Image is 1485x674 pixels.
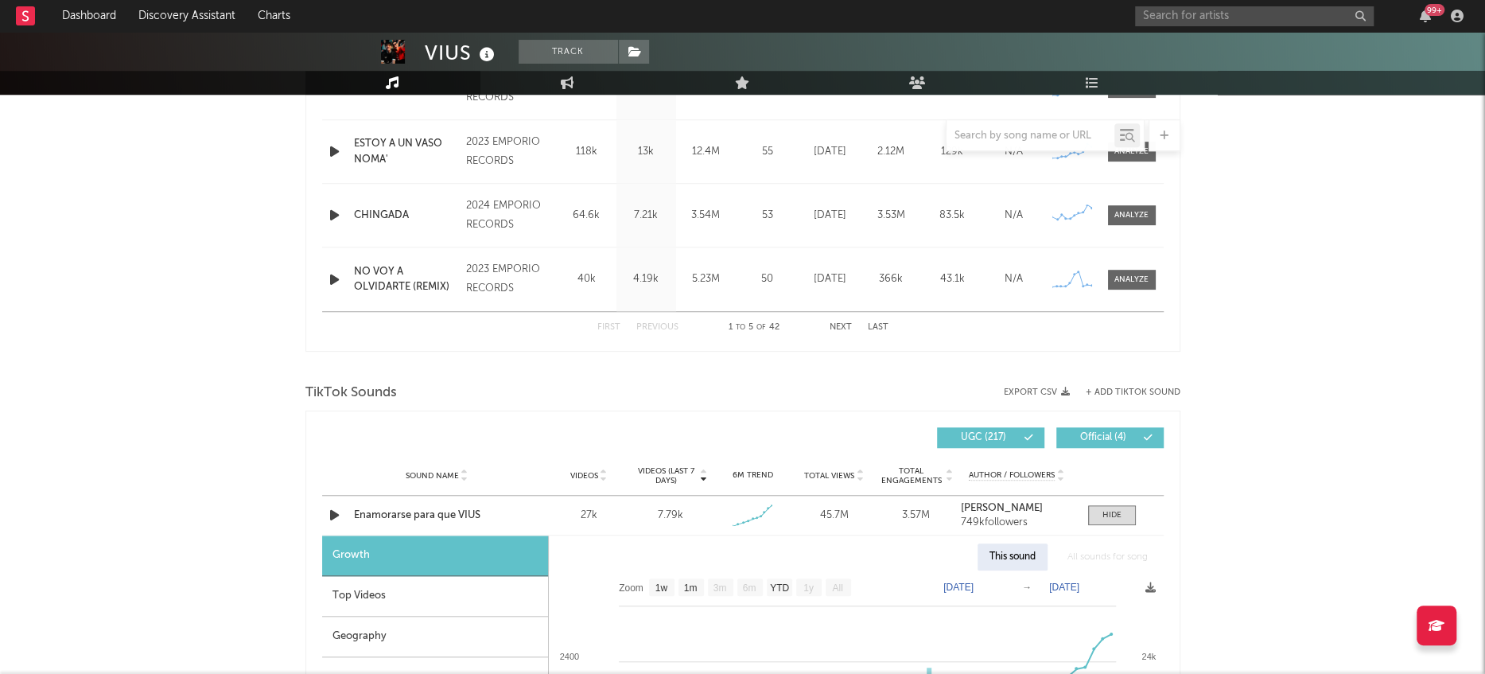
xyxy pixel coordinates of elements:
text: 3m [713,582,726,594]
text: 1w [655,582,667,594]
div: 2.12M [865,144,918,160]
div: N/A [987,144,1040,160]
button: Last [868,323,888,332]
button: Next [830,323,852,332]
div: 366k [865,271,918,287]
button: Official(4) [1056,427,1164,448]
text: YTD [769,582,788,594]
strong: [PERSON_NAME] [961,503,1043,513]
button: Export CSV [1004,388,1070,397]
div: 45.7M [797,508,871,524]
button: 99+ [1420,10,1431,22]
div: Geography [322,617,548,657]
div: 13k [620,144,672,160]
div: 6M Trend [715,469,789,481]
button: Previous [636,323,678,332]
span: Author / Followers [969,470,1055,481]
span: TikTok Sounds [305,384,397,403]
div: 99 + [1425,4,1444,16]
span: Total Engagements [879,466,943,485]
span: Total Views [804,471,854,481]
span: Sound Name [406,471,459,481]
div: 118k [561,144,612,160]
button: Track [519,40,618,64]
div: 43.1k [926,271,979,287]
div: 749k followers [961,517,1071,528]
div: 7.21k [620,208,672,224]
text: → [1022,582,1032,593]
div: [DATE] [803,208,857,224]
a: [PERSON_NAME] [961,503,1071,514]
div: 2023 EMPORIO RECORDS [465,260,552,298]
div: 53 [740,208,795,224]
span: of [756,324,766,331]
div: 55 [740,144,795,160]
input: Search for artists [1135,6,1374,26]
div: 3.57M [879,508,953,524]
div: 40k [561,271,612,287]
div: 2023 EMPORIO RECORDS [465,133,552,171]
a: Enamorarse para que VIUS [354,508,520,524]
div: 7.79k [658,508,683,524]
text: All [832,582,842,594]
div: 1 5 42 [710,318,798,337]
div: All sounds for song [1055,543,1160,571]
a: CHINGADA [354,208,458,224]
span: Videos (last 7 days) [633,466,698,485]
span: Official ( 4 ) [1067,433,1140,442]
text: 2400 [559,652,578,661]
div: N/A [987,271,1040,287]
div: Growth [322,536,548,576]
div: 83.5k [926,208,979,224]
div: 12.4M [680,144,732,160]
text: 1m [683,582,697,594]
span: to [736,324,745,331]
text: Zoom [619,582,643,594]
text: [DATE] [943,582,974,593]
div: 129k [926,144,979,160]
text: 1y [803,582,814,594]
div: 4.19k [620,271,672,287]
div: 50 [740,271,795,287]
div: VIUS [425,40,499,66]
div: 5.23M [680,271,732,287]
div: 3.53M [865,208,918,224]
div: [DATE] [803,271,857,287]
div: 27k [552,508,626,524]
span: UGC ( 217 ) [947,433,1020,442]
text: 24k [1141,652,1156,661]
button: + Add TikTok Sound [1086,388,1180,397]
div: [DATE] [803,144,857,160]
button: First [597,323,620,332]
text: [DATE] [1049,582,1079,593]
div: Top Videos [322,576,548,617]
button: UGC(217) [937,427,1044,448]
text: 6m [742,582,756,594]
a: NO VOY A OLVIDARTE (REMIX) [354,264,458,295]
div: N/A [987,208,1040,224]
div: 2024 EMPORIO RECORDS [465,197,552,235]
div: This sound [978,543,1048,571]
input: Search by song name or URL [947,130,1114,142]
div: 3.54M [680,208,732,224]
button: + Add TikTok Sound [1070,388,1180,397]
span: Videos [570,471,598,481]
a: ESTOY A UN VASO NOMA' [354,136,458,167]
div: 64.6k [561,208,612,224]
